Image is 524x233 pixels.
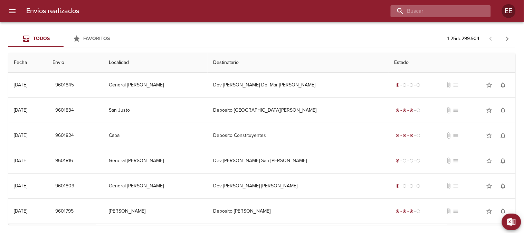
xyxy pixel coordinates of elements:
button: Activar notificaciones [496,204,510,218]
button: menu [4,3,21,19]
p: 1 - 25 de 299.904 [448,35,480,42]
span: radio_button_unchecked [410,184,414,188]
span: 9601845 [55,81,74,90]
td: Dev [PERSON_NAME] Del Mar [PERSON_NAME] [208,73,389,97]
span: No tiene pedido asociado [452,208,459,215]
div: Generado [394,183,422,189]
span: Todos [33,36,50,41]
th: Envio [47,53,103,73]
span: radio_button_unchecked [410,159,414,163]
th: Fecha [8,53,47,73]
button: Agregar a favoritos [483,204,496,218]
td: Deposito Constituyentes [208,123,389,148]
span: radio_button_checked [410,108,414,112]
div: Generado [394,157,422,164]
span: star_border [486,208,493,215]
span: No tiene pedido asociado [452,132,459,139]
span: No tiene pedido asociado [452,82,459,88]
td: Dev [PERSON_NAME] [PERSON_NAME] [208,174,389,198]
button: Activar notificaciones [496,179,510,193]
span: No tiene documentos adjuntos [445,107,452,114]
td: [PERSON_NAME] [103,199,208,224]
button: Activar notificaciones [496,129,510,142]
span: star_border [486,82,493,88]
span: radio_button_unchecked [417,159,421,163]
span: No tiene documentos adjuntos [445,183,452,189]
td: Dev [PERSON_NAME] San [PERSON_NAME] [208,148,389,173]
button: Exportar Excel [502,214,521,230]
span: radio_button_unchecked [403,83,407,87]
div: [DATE] [14,208,27,214]
div: EE [502,4,516,18]
button: 9601824 [53,129,77,142]
span: radio_button_checked [410,133,414,138]
span: star_border [486,157,493,164]
span: radio_button_checked [396,209,400,213]
div: Abrir información de usuario [502,4,516,18]
div: En viaje [394,208,422,215]
span: No tiene documentos adjuntos [445,208,452,215]
span: Pagina siguiente [499,30,516,47]
button: Agregar a favoritos [483,179,496,193]
span: Favoritos [84,36,110,41]
h6: Envios realizados [26,6,79,17]
input: buscar [391,5,479,17]
button: 9601795 [53,205,76,218]
td: General [PERSON_NAME] [103,174,208,198]
button: Agregar a favoritos [483,78,496,92]
span: radio_button_unchecked [410,83,414,87]
span: 9601816 [55,157,73,165]
div: En viaje [394,107,422,114]
td: Deposito [GEOGRAPHIC_DATA][PERSON_NAME] [208,98,389,123]
span: notifications_none [500,183,507,189]
span: Pagina anterior [483,35,499,42]
th: Estado [389,53,516,73]
button: 9601845 [53,79,77,92]
div: En viaje [394,132,422,139]
span: star_border [486,183,493,189]
span: radio_button_checked [396,83,400,87]
div: [DATE] [14,82,27,88]
td: San Justo [103,98,208,123]
span: No tiene pedido asociado [452,107,459,114]
button: Activar notificaciones [496,103,510,117]
td: General [PERSON_NAME] [103,148,208,173]
button: Agregar a favoritos [483,129,496,142]
div: [DATE] [14,158,27,164]
button: 9601834 [53,104,77,117]
span: No tiene pedido asociado [452,157,459,164]
span: radio_button_unchecked [417,209,421,213]
span: 9601834 [55,106,74,115]
div: Generado [394,82,422,88]
button: Activar notificaciones [496,154,510,168]
th: Destinatario [208,53,389,73]
span: radio_button_checked [403,108,407,112]
button: Agregar a favoritos [483,103,496,117]
span: 9601795 [55,207,74,216]
span: notifications_none [500,157,507,164]
td: Deposito [PERSON_NAME] [208,199,389,224]
div: [DATE] [14,183,27,189]
span: radio_button_checked [410,209,414,213]
button: 9601809 [53,180,77,193]
span: radio_button_unchecked [403,159,407,163]
span: No tiene pedido asociado [452,183,459,189]
span: radio_button_unchecked [417,133,421,138]
button: Agregar a favoritos [483,154,496,168]
span: radio_button_checked [396,184,400,188]
span: No tiene documentos adjuntos [445,157,452,164]
td: General [PERSON_NAME] [103,73,208,97]
span: radio_button_checked [396,133,400,138]
div: [DATE] [14,107,27,113]
span: radio_button_checked [403,133,407,138]
span: radio_button_checked [403,209,407,213]
span: notifications_none [500,208,507,215]
span: notifications_none [500,132,507,139]
td: Caba [103,123,208,148]
span: radio_button_unchecked [417,83,421,87]
button: Activar notificaciones [496,78,510,92]
span: radio_button_unchecked [417,108,421,112]
span: notifications_none [500,107,507,114]
span: radio_button_checked [396,159,400,163]
span: radio_button_checked [396,108,400,112]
